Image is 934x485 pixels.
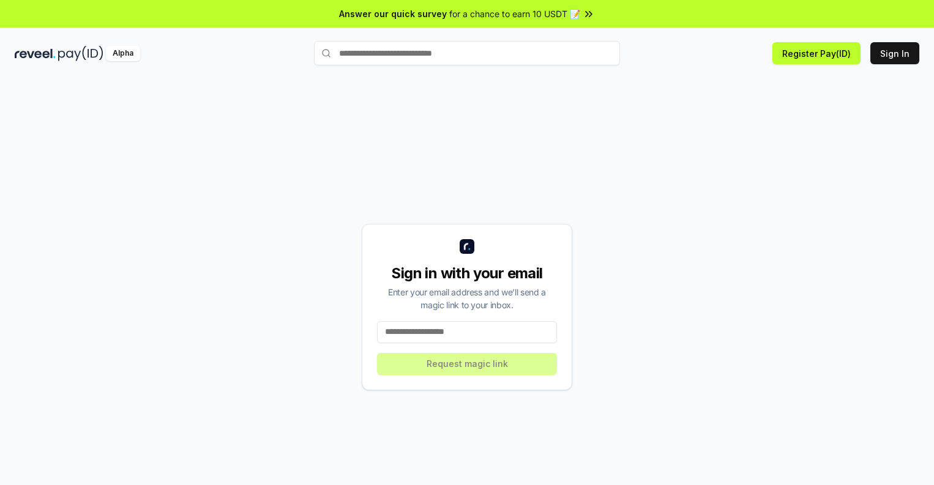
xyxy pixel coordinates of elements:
span: for a chance to earn 10 USDT 📝 [449,7,580,20]
div: Sign in with your email [377,264,557,283]
button: Sign In [870,42,919,64]
img: logo_small [460,239,474,254]
div: Enter your email address and we’ll send a magic link to your inbox. [377,286,557,311]
img: reveel_dark [15,46,56,61]
span: Answer our quick survey [339,7,447,20]
div: Alpha [106,46,140,61]
button: Register Pay(ID) [772,42,861,64]
img: pay_id [58,46,103,61]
